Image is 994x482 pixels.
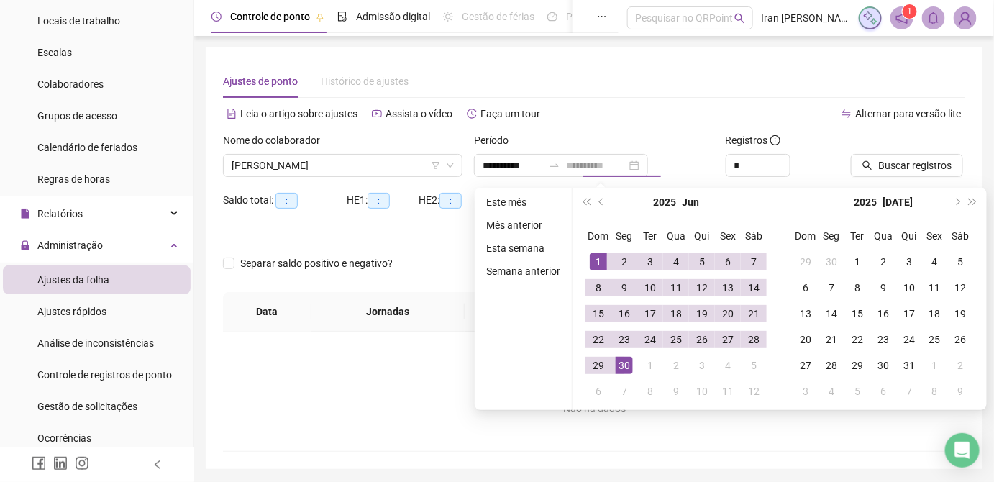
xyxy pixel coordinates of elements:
div: 7 [745,253,762,270]
td: 2025-07-16 [870,301,896,327]
th: Qua [870,223,896,249]
td: 2025-07-15 [844,301,870,327]
div: 17 [642,305,659,322]
td: 2025-07-29 [844,353,870,378]
div: 4 [926,253,944,270]
div: Open Intercom Messenger [945,433,980,468]
span: Controle de registros de ponto [37,369,172,381]
button: year panel [653,188,676,217]
div: 23 [875,331,892,348]
span: ellipsis [597,12,607,22]
label: Nome do colaborador [223,132,329,148]
div: 2 [667,357,685,374]
th: Qui [689,223,715,249]
span: Escalas [37,47,72,58]
span: Leia o artigo sobre ajustes [240,108,357,119]
td: 2025-06-17 [637,301,663,327]
td: 2025-08-05 [844,378,870,404]
td: 2025-07-11 [715,378,741,404]
div: 7 [900,383,918,400]
div: 6 [875,383,892,400]
button: Buscar registros [851,154,963,177]
div: 5 [745,357,762,374]
td: 2025-07-03 [896,249,922,275]
span: Gestão de solicitações [37,401,137,412]
span: Ajustes de ponto [223,76,298,87]
th: Ter [844,223,870,249]
span: Registros [726,132,780,148]
td: 2025-06-29 [585,353,611,378]
td: 2025-07-10 [896,275,922,301]
span: filter [432,161,440,170]
div: 9 [952,383,970,400]
td: 2025-07-09 [663,378,689,404]
span: search [734,13,745,24]
td: 2025-07-05 [741,353,767,378]
span: file-text [227,109,237,119]
div: 1 [642,357,659,374]
td: 2025-08-03 [793,378,819,404]
td: 2025-06-24 [637,327,663,353]
div: 10 [693,383,711,400]
div: 22 [590,331,607,348]
span: Regras de horas [37,173,110,185]
div: 18 [667,305,685,322]
sup: 1 [903,4,917,19]
div: 11 [926,279,944,296]
button: super-next-year [965,188,981,217]
div: 25 [667,331,685,348]
div: 25 [926,331,944,348]
td: 2025-07-06 [793,275,819,301]
div: 13 [719,279,737,296]
div: 28 [823,357,840,374]
div: 12 [952,279,970,296]
div: 2 [952,357,970,374]
span: linkedin [53,456,68,470]
span: Separar saldo positivo e negativo? [234,255,398,271]
div: 2 [875,253,892,270]
span: Calendário de feriados [37,142,137,153]
div: 19 [952,305,970,322]
span: Ocorrências [37,432,91,444]
td: 2025-06-05 [689,249,715,275]
td: 2025-07-03 [689,353,715,378]
div: 3 [642,253,659,270]
div: 15 [849,305,866,322]
button: month panel [682,188,699,217]
span: Gestão de férias [462,11,534,22]
img: 88609 [954,7,976,29]
span: instagram [75,456,89,470]
td: 2025-06-23 [611,327,637,353]
td: 2025-07-09 [870,275,896,301]
button: super-prev-year [578,188,594,217]
span: Análise de inconsistências [37,337,154,349]
span: Administração [37,240,103,251]
div: 8 [926,383,944,400]
td: 2025-07-19 [948,301,974,327]
td: 2025-07-01 [637,353,663,378]
span: pushpin [316,13,324,22]
td: 2025-07-10 [689,378,715,404]
div: 8 [849,279,866,296]
td: 2025-07-30 [870,353,896,378]
li: Este mês [480,194,566,211]
div: 5 [849,383,866,400]
td: 2025-06-28 [741,327,767,353]
td: 2025-06-22 [585,327,611,353]
div: 9 [667,383,685,400]
td: 2025-08-02 [948,353,974,378]
div: 3 [693,357,711,374]
span: Controle de ponto [230,11,310,22]
span: left [152,460,163,470]
td: 2025-06-04 [663,249,689,275]
td: 2025-06-21 [741,301,767,327]
div: 14 [823,305,840,322]
span: Ajustes rápidos [37,306,106,317]
div: 1 [849,253,866,270]
span: file [20,209,30,219]
td: 2025-07-08 [844,275,870,301]
div: 1 [590,253,607,270]
div: 11 [719,383,737,400]
span: swap-right [549,160,560,171]
span: Ajustes da folha [37,274,109,286]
